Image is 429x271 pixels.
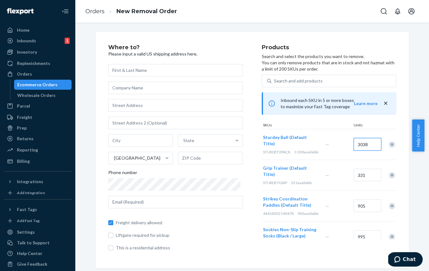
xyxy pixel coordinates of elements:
span: Liftgate required for pickup [116,232,243,238]
ol: breadcrumbs [80,2,182,21]
input: Street Address 2 (Optional) [108,117,243,129]
div: Integrations [17,178,43,185]
button: close [383,100,389,107]
div: SKUs [262,122,352,129]
input: First & Last Name [108,64,243,77]
input: Freight delivery allowed [108,220,113,225]
span: Help Center [412,120,424,151]
div: Give Feedback [17,261,47,267]
a: Billing [4,156,72,166]
span: — [325,142,329,147]
div: Remove Item [389,141,395,148]
div: 1 [65,38,70,44]
div: Returns [17,135,34,142]
input: Email (Required) [108,196,243,208]
a: Ecommerce Orders [14,80,72,90]
span: Grip Trainer (Default Title) [263,165,307,177]
div: Prep [17,125,27,131]
span: 44418032140478 [263,211,294,216]
h2: Where to? [108,45,243,51]
a: Inbounds1 [4,36,72,46]
div: Replenishments [17,60,50,66]
button: Strikey Coordination Paddles (Default Title) [263,196,318,208]
div: Units [352,122,381,129]
img: Flexport logo [7,8,34,14]
div: Add Fast Tag [17,218,40,223]
a: Add Integration [4,189,72,197]
input: Quantity [354,199,381,212]
button: Open Search Box [378,5,390,18]
span: 3,038 available [294,150,319,154]
div: Remove Item [389,203,395,209]
div: State [183,137,194,144]
div: Remove Item [389,172,395,178]
button: Fast Tags [4,205,72,215]
button: Talk to Support [4,238,72,248]
a: Freight [4,112,72,122]
a: Reporting [4,145,72,155]
a: Wholesale Orders [14,90,72,100]
span: — [325,173,329,178]
div: Settings [17,229,35,235]
div: [GEOGRAPHIC_DATA] [114,155,160,161]
input: Quantity [354,138,381,151]
span: Sockies Non-Slip Training Socks (Black / Large) [263,227,316,238]
button: Integrations [4,177,72,187]
a: Home [4,25,72,35]
div: Freight [17,114,32,120]
span: Freight delivery allowed [116,220,243,226]
input: Liftgate required for pickup [108,233,113,238]
div: Orders [17,71,32,77]
button: Learn more [354,100,378,107]
a: Inventory [4,47,72,57]
div: Add Integration [17,190,45,195]
div: Fast Tags [17,206,37,213]
button: Close Navigation [59,5,72,18]
div: Home [17,27,29,33]
button: Grip Trainer (Default Title) [263,165,318,178]
div: Parcel [17,103,30,109]
a: Replenishments [4,58,72,68]
button: Open notifications [391,5,404,18]
span: — [325,234,329,239]
div: Inbound each SKU in 5 or more boxes to maximize your Fast Tag coverage [262,92,396,115]
a: Settings [4,227,72,237]
button: Give Feedback [4,259,72,269]
iframe: Opens a widget where you can chat to one of our agents [388,252,423,268]
div: Inventory [17,49,37,55]
button: Sockies Non-Slip Training Socks (Black / Large) [263,226,318,239]
input: Street Address [108,99,243,112]
div: Remove Item [389,234,395,240]
button: Sturdey Ball (Default Title) [263,134,318,147]
a: Parcel [4,101,72,111]
div: Talk to Support [17,240,50,246]
div: Ecommerce Orders [17,82,57,88]
div: Billing [17,158,30,164]
span: 331 available [291,180,312,185]
span: Phone number [108,169,137,178]
a: Add Fast Tag [4,217,72,225]
input: City [108,134,173,147]
p: Search and select the products you want to remove. You can only remove products that are in stock... [262,53,396,72]
span: 905 available [298,211,319,216]
div: Help Center [17,250,42,257]
h2: Products [262,45,396,51]
a: New Removal Order [116,8,177,15]
input: Quantity [354,169,381,181]
div: Search and add products [274,78,323,84]
span: — [325,203,329,209]
input: Quantity [354,230,381,243]
input: This is a residential address [108,245,113,250]
div: Inbounds [17,38,36,44]
span: This is a residential address [116,245,243,251]
a: Orders [4,69,72,79]
a: Orders [85,8,105,15]
p: Please input a valid US shipping address here. [108,51,243,57]
span: Strikey Coordination Paddles (Default Title) [263,196,311,208]
button: Open account menu [405,5,418,18]
div: Reporting [17,147,38,153]
span: Sturdey Ball (Default Title) [263,135,307,146]
a: Help Center [4,248,72,258]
